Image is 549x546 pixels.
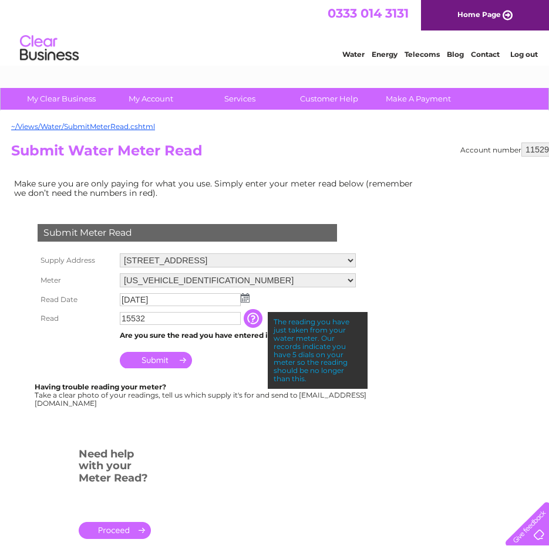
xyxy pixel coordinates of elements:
[13,88,110,110] a: My Clear Business
[268,312,368,388] div: The reading you have just taken from your water meter. Our records indicate you have 5 dials on y...
[11,176,422,201] td: Make sure you are only paying for what you use. Simply enter your meter read below (remember we d...
[79,446,151,490] h3: Need help with your Meter Read?
[35,290,117,309] th: Read Date
[447,50,464,59] a: Blog
[102,88,199,110] a: My Account
[35,250,117,270] th: Supply Address
[370,88,467,110] a: Make A Payment
[35,382,166,391] b: Having trouble reading your meter?
[372,50,398,59] a: Energy
[35,383,368,407] div: Take a clear photo of your readings, tell us which supply it's for and send to [EMAIL_ADDRESS][DO...
[38,224,337,242] div: Submit Meter Read
[241,293,250,303] img: ...
[120,352,192,368] input: Submit
[471,50,500,59] a: Contact
[79,522,151,539] a: .
[342,50,365,59] a: Water
[19,30,79,66] img: logo.png
[191,88,288,110] a: Services
[35,309,117,328] th: Read
[35,270,117,290] th: Meter
[405,50,440,59] a: Telecoms
[328,6,409,21] a: 0333 014 3131
[117,328,359,343] td: Are you sure the read you have entered is correct?
[11,122,155,131] a: ~/Views/Water/SubmitMeterRead.cshtml
[244,309,265,328] input: Information
[510,50,538,59] a: Log out
[281,88,378,110] a: Customer Help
